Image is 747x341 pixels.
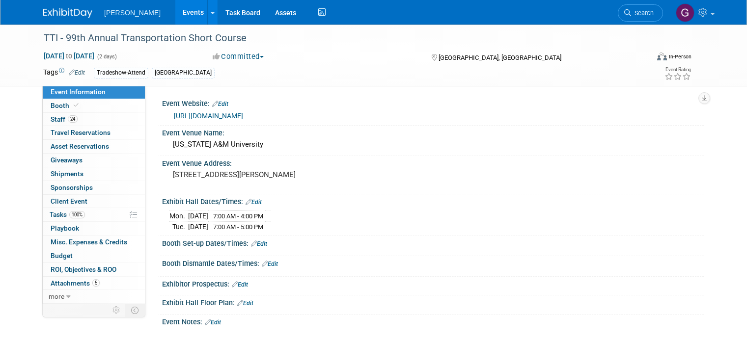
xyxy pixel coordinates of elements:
a: Shipments [43,167,145,181]
img: Format-Inperson.png [657,52,667,60]
div: In-Person [668,53,692,60]
span: Giveaways [51,156,83,164]
a: Edit [232,281,248,288]
button: Committed [209,52,268,62]
div: TTI - 99th Annual Transportation Short Course [40,29,636,47]
div: Event Rating [664,67,691,72]
span: Client Event [51,197,87,205]
a: Client Event [43,195,145,208]
pre: [STREET_ADDRESS][PERSON_NAME] [173,170,377,179]
a: Edit [246,199,262,206]
a: ROI, Objectives & ROO [43,263,145,276]
a: Edit [251,240,267,247]
div: Event Notes: [162,315,704,327]
div: Event Venue Name: [162,126,704,138]
td: Mon. [169,211,188,222]
a: more [43,290,145,303]
a: Tasks100% [43,208,145,221]
a: Misc. Expenses & Credits [43,236,145,249]
span: [PERSON_NAME] [104,9,161,17]
span: (2 days) [96,53,117,60]
div: Event Website: [162,96,704,109]
img: Genee' Mengarelli [676,3,694,22]
span: Playbook [51,224,79,232]
span: 100% [69,211,85,218]
a: Edit [262,261,278,267]
span: 7:00 AM - 4:00 PM [213,212,263,220]
span: Misc. Expenses & Credits [51,238,127,246]
a: Edit [212,101,228,107]
span: [DATE] [DATE] [43,52,95,60]
td: [DATE] [188,222,208,232]
a: Edit [205,319,221,326]
div: Tradeshow-Attend [94,68,148,78]
span: Budget [51,252,73,260]
td: Tags [43,67,85,79]
span: to [64,52,74,60]
span: [GEOGRAPHIC_DATA], [GEOGRAPHIC_DATA] [439,54,561,61]
div: [GEOGRAPHIC_DATA] [152,68,215,78]
a: Edit [69,69,85,76]
span: 24 [68,115,78,123]
span: Shipments [51,170,83,178]
a: Edit [237,300,253,307]
a: Budget [43,249,145,262]
a: Search [618,4,663,22]
a: Staff24 [43,113,145,126]
a: Sponsorships [43,181,145,194]
a: Asset Reservations [43,140,145,153]
a: Giveaways [43,154,145,167]
a: Attachments5 [43,277,145,290]
span: ROI, Objectives & ROO [51,265,116,273]
a: [URL][DOMAIN_NAME] [174,112,243,120]
div: [US_STATE] A&M University [169,137,696,152]
span: Booth [51,102,81,109]
td: Toggle Event Tabs [125,304,145,316]
a: Playbook [43,222,145,235]
span: Staff [51,115,78,123]
a: Booth [43,99,145,112]
div: Booth Dismantle Dates/Times: [162,256,704,269]
a: Travel Reservations [43,126,145,139]
div: Exhibit Hall Dates/Times: [162,194,704,207]
div: Event Venue Address: [162,156,704,168]
span: Attachments [51,279,100,287]
div: Exhibit Hall Floor Plan: [162,295,704,308]
div: Booth Set-up Dates/Times: [162,236,704,249]
td: [DATE] [188,211,208,222]
span: Tasks [50,210,85,218]
td: Personalize Event Tab Strip [108,304,125,316]
span: Event Information [51,88,106,96]
td: Tue. [169,222,188,232]
span: Asset Reservations [51,142,109,150]
a: Event Information [43,85,145,99]
span: Travel Reservations [51,129,111,136]
span: Sponsorships [51,184,93,191]
img: ExhibitDay [43,8,92,18]
div: Event Format [596,51,692,66]
span: Search [631,9,654,17]
span: 7:00 AM - 5:00 PM [213,223,263,231]
i: Booth reservation complete [74,103,79,108]
div: Exhibitor Prospectus: [162,277,704,289]
span: more [49,292,64,300]
span: 5 [92,279,100,287]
